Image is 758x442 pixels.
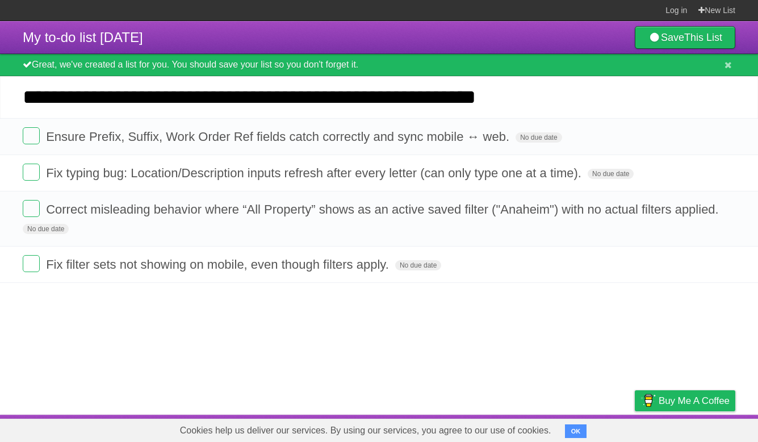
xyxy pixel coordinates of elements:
[659,391,730,411] span: Buy me a coffee
[565,424,587,438] button: OK
[23,164,40,181] label: Done
[46,130,512,144] span: Ensure Prefix, Suffix, Work Order Ref fields catch correctly and sync mobile ↔ web.
[664,418,735,439] a: Suggest a feature
[46,257,392,272] span: Fix filter sets not showing on mobile, even though filters apply.
[516,132,562,143] span: No due date
[23,200,40,217] label: Done
[635,390,735,411] a: Buy me a coffee
[640,391,656,410] img: Buy me a coffee
[23,255,40,272] label: Done
[169,419,563,442] span: Cookies help us deliver our services. By using our services, you agree to our use of cookies.
[581,418,606,439] a: Terms
[521,418,567,439] a: Developers
[484,418,508,439] a: About
[46,202,722,216] span: Correct misleading behavior where “All Property” shows as an active saved filter ("Anaheim") with...
[46,166,584,180] span: Fix typing bug: Location/Description inputs refresh after every letter (can only type one at a ti...
[23,127,40,144] label: Done
[23,30,143,45] span: My to-do list [DATE]
[588,169,634,179] span: No due date
[620,418,650,439] a: Privacy
[684,32,722,43] b: This List
[23,224,69,234] span: No due date
[395,260,441,270] span: No due date
[635,26,735,49] a: SaveThis List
